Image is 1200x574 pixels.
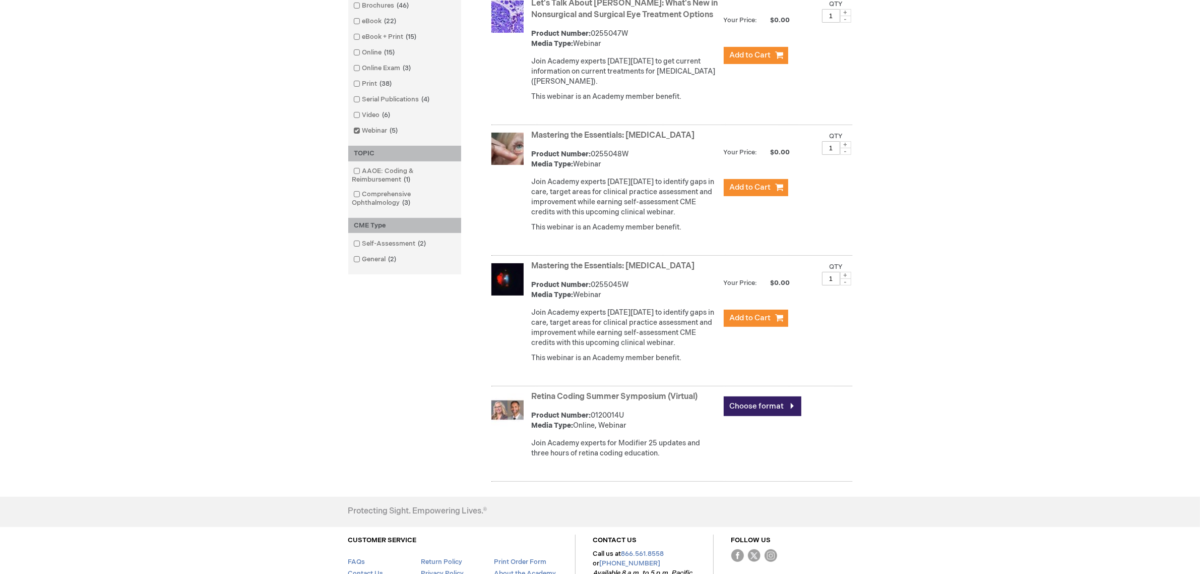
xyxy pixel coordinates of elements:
[416,240,429,248] span: 2
[822,272,840,285] input: Qty
[822,9,840,23] input: Qty
[830,263,843,271] label: Qty
[759,148,792,156] span: $0.00
[532,177,719,217] p: Join Academy experts [DATE][DATE] to identify gaps in care, target areas for clinical practice as...
[400,199,413,207] span: 3
[621,550,664,558] a: 866.561.8558
[348,146,461,161] div: TOPIC
[491,263,524,296] img: Mastering the Essentials: Uveitis
[351,255,401,264] a: General2
[532,149,719,169] div: 0255048W Webinar
[532,39,574,48] strong: Media Type:
[382,17,399,25] span: 22
[395,2,412,10] span: 46
[351,17,401,26] a: eBook22
[730,313,771,323] span: Add to Cart
[532,29,591,38] strong: Product Number:
[348,507,487,516] h4: Protecting Sight. Empowering Lives.®
[401,64,414,72] span: 3
[532,411,591,420] strong: Product Number:
[724,279,757,287] strong: Your Price:
[351,48,399,58] a: Online15
[532,56,719,87] p: Join Academy experts [DATE][DATE] to get current information on current treatments for [MEDICAL_D...
[491,394,524,426] img: Retina Coding Summer Symposium (Virtual)
[351,110,395,120] a: Video6
[532,411,719,431] div: 0120014U Online, Webinar
[380,111,393,119] span: 6
[532,421,574,430] strong: Media Type:
[822,141,840,155] input: Qty
[377,80,395,88] span: 38
[348,536,417,544] a: CUSTOMER SERVICE
[724,16,757,24] strong: Your Price:
[759,279,792,287] span: $0.00
[494,558,546,566] a: Print Order Form
[532,280,719,300] div: 0255045W Webinar
[348,558,365,566] a: FAQs
[532,131,695,140] a: Mastering the Essentials: [MEDICAL_DATA]
[724,47,788,64] button: Add to Cart
[386,255,399,263] span: 2
[532,438,719,458] div: Join Academy experts for Modifier 25 updates and three hours of retina coding education.
[724,148,757,156] strong: Your Price:
[730,183,771,192] span: Add to Cart
[724,310,788,327] button: Add to Cart
[765,549,777,562] img: instagram
[532,291,574,299] strong: Media Type:
[382,48,398,56] span: 15
[759,16,792,24] span: $0.00
[731,549,744,562] img: Facebook
[724,179,788,196] button: Add to Cart
[724,396,801,416] a: Choose format
[402,176,413,184] span: 1
[351,79,396,89] a: Print38
[730,50,771,60] span: Add to Cart
[532,280,591,289] strong: Product Number:
[532,29,719,49] div: 0255047W Webinar
[351,239,430,249] a: Self-Assessment2
[748,549,761,562] img: Twitter
[491,1,524,33] img: Let's Talk About TED: What's New in Nonsurgical and Surgical Eye Treatment Options
[351,190,459,208] a: Comprehensive Ophthalmology3
[351,166,459,185] a: AAOE: Coding & Reimbursement1
[351,32,421,42] a: eBook + Print15
[348,218,461,234] div: CME Type
[532,160,574,168] strong: Media Type:
[532,392,698,401] a: Retina Coding Summer Symposium (Virtual)
[351,64,415,73] a: Online Exam3
[532,261,695,271] a: Mastering the Essentials: [MEDICAL_DATA]
[532,353,719,363] p: This webinar is an Academy member benefit.
[532,150,591,158] strong: Product Number:
[593,536,637,544] a: CONTACT US
[351,1,413,11] a: Brochures46
[421,558,462,566] a: Return Policy
[532,92,719,102] p: This webinar is an Academy member benefit.
[532,222,719,233] p: This webinar is an Academy member benefit.
[532,308,719,348] p: Join Academy experts [DATE][DATE] to identify gaps in care, target areas for clinical practice as...
[404,33,419,41] span: 15
[419,95,432,103] span: 4
[351,95,434,104] a: Serial Publications4
[388,127,401,135] span: 5
[731,536,771,544] a: FOLLOW US
[600,559,661,567] a: [PHONE_NUMBER]
[351,126,402,136] a: Webinar5
[491,133,524,165] img: Mastering the Essentials: Oculoplastics
[830,132,843,140] label: Qty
